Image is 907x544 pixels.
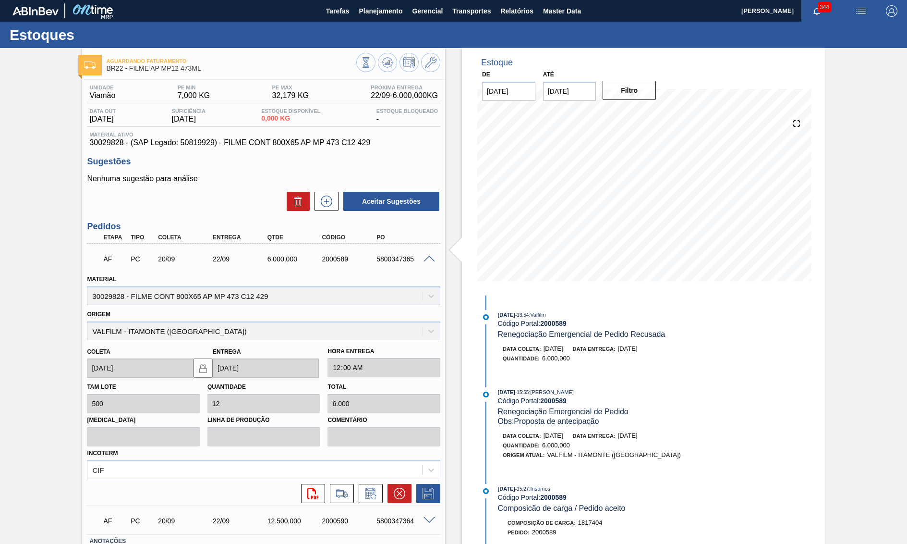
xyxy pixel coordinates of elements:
button: locked [193,359,213,378]
input: dd/mm/yyyy [213,359,319,378]
label: Comentário [327,413,440,427]
strong: 2000589 [540,320,567,327]
span: [DATE] [618,345,638,352]
span: [DATE] [544,432,563,439]
span: [DATE] [172,115,206,124]
div: 22/09/2025 [210,255,271,263]
span: Renegociação Emergencial de Pedido Recusada [498,330,665,338]
span: Planejamento [359,5,402,17]
span: [DATE] [618,432,638,439]
p: AF [103,255,127,263]
label: De [482,71,490,78]
span: - 15:27 [515,486,529,492]
img: Ícone [84,62,96,69]
span: [DATE] [89,115,116,124]
img: atual [483,488,489,494]
span: Aguardando Faturamento [106,58,356,64]
div: Entrega [210,234,271,241]
div: PO [374,234,435,241]
span: Master Data [543,5,581,17]
div: Pedido de Compra [128,517,157,525]
span: Suficiência [172,108,206,114]
label: Linha de Produção [207,413,320,427]
div: Excluir Sugestões [282,192,310,211]
button: Atualizar Gráfico [378,53,397,72]
span: Data coleta: [503,346,541,352]
label: Total [327,383,346,390]
div: Salvar Pedido [411,484,440,503]
label: Origem [87,311,110,318]
button: Visão Geral dos Estoques [356,53,375,72]
span: PE MIN [178,85,210,90]
span: Viamão [89,91,115,100]
div: Coleta [156,234,217,241]
div: - [374,108,440,124]
div: 2000589 [319,255,380,263]
div: 22/09/2025 [210,517,271,525]
img: atual [483,314,489,320]
span: Quantidade : [503,443,540,448]
label: [MEDICAL_DATA] [87,413,200,427]
span: 30029828 - (SAP Legado: 50819929) - FILME CONT 800X65 AP MP 473 C12 429 [89,138,438,147]
button: Filtro [603,81,656,100]
span: Origem Atual: [503,452,544,458]
button: Ir ao Master Data / Geral [421,53,440,72]
input: dd/mm/yyyy [543,82,596,101]
span: Renegociação Emergencial de Pedido [498,408,629,416]
div: 20/09/2025 [156,255,217,263]
span: - 15:55 [515,390,529,395]
strong: 2000589 [540,397,567,405]
button: Notificações [801,4,832,18]
span: PE MAX [272,85,309,90]
span: Material ativo [89,132,438,137]
div: Aguardando Faturamento [101,510,129,532]
span: Transportes [452,5,491,17]
span: [DATE] [498,389,515,395]
span: 2000589 [532,529,556,536]
span: Tarefas [326,5,350,17]
div: Código [319,234,380,241]
span: 1817404 [578,519,603,526]
span: Data out [89,108,116,114]
div: 12.500,000 [265,517,326,525]
span: 6.000,000 [542,355,570,362]
div: Código Portal: [498,320,726,327]
span: Estoque Bloqueado [376,108,438,114]
input: dd/mm/yyyy [482,82,535,101]
img: Logout [886,5,897,17]
span: 22/09 - 6.000,000 KG [371,91,438,100]
div: 5800347365 [374,255,435,263]
span: 32,179 KG [272,91,309,100]
label: Até [543,71,554,78]
span: Próxima Entrega [371,85,438,90]
span: Unidade [89,85,115,90]
div: Estoque [481,58,513,68]
label: Quantidade [207,383,246,390]
span: VALFILM - ITAMONTE ([GEOGRAPHIC_DATA]) [547,451,681,458]
strong: 2000589 [540,494,567,501]
span: Data entrega: [573,346,616,352]
input: dd/mm/yyyy [87,359,193,378]
div: 5800347364 [374,517,435,525]
div: Cancelar pedido [383,484,411,503]
label: Coleta [87,348,110,355]
span: Composição de Carga : [508,520,576,526]
img: atual [483,392,489,397]
button: Programar Estoque [399,53,419,72]
span: Relatórios [500,5,533,17]
span: Composicão de carga / Pedido aceito [498,504,626,512]
label: Material [87,276,116,283]
div: Código Portal: [498,494,726,501]
button: Aceitar Sugestões [343,192,439,211]
span: - 13:54 [515,312,529,318]
div: Aguardando Faturamento [101,248,129,270]
span: Gerencial [412,5,443,17]
label: Hora Entrega [327,345,440,359]
div: Etapa [101,234,129,241]
div: Abrir arquivo PDF [296,484,325,503]
h3: Sugestões [87,157,440,167]
span: BR22 - FILME AP MP12 473ML [106,65,356,72]
span: [DATE] [544,345,563,352]
span: : Insumos [529,486,550,492]
div: CIF [92,466,104,474]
